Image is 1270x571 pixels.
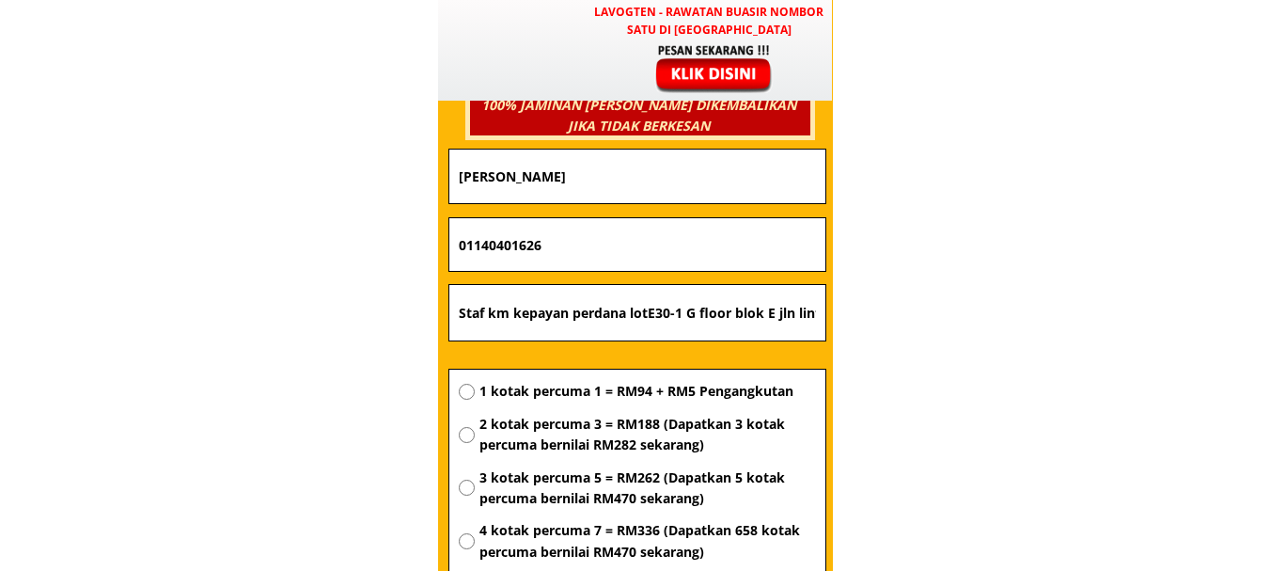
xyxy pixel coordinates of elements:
[454,150,821,203] input: Nama penuh
[586,3,832,39] h3: LAVOGTEN - Rawatan Buasir Nombor Satu di [GEOGRAPHIC_DATA]
[479,381,816,402] span: 1 kotak percuma 1 = RM94 + RM5 Pengangkutan
[479,520,816,563] span: 4 kotak percuma 7 = RM336 (Dapatkan 658 kotak percuma bernilai RM470 sekarang)
[479,414,816,456] span: 2 kotak percuma 3 = RM188 (Dapatkan 3 kotak percuma bernilai RM282 sekarang)
[454,285,821,341] input: Alamat (Wilayah, Bandar, Wad/Komune,...)
[467,95,809,137] h3: 100% JAMINAN [PERSON_NAME] DIKEMBALIKAN JIKA TIDAK BERKESAN
[479,468,816,510] span: 3 kotak percuma 5 = RM262 (Dapatkan 5 kotak percuma bernilai RM470 sekarang)
[454,218,821,271] input: Nombor Telefon Bimbit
